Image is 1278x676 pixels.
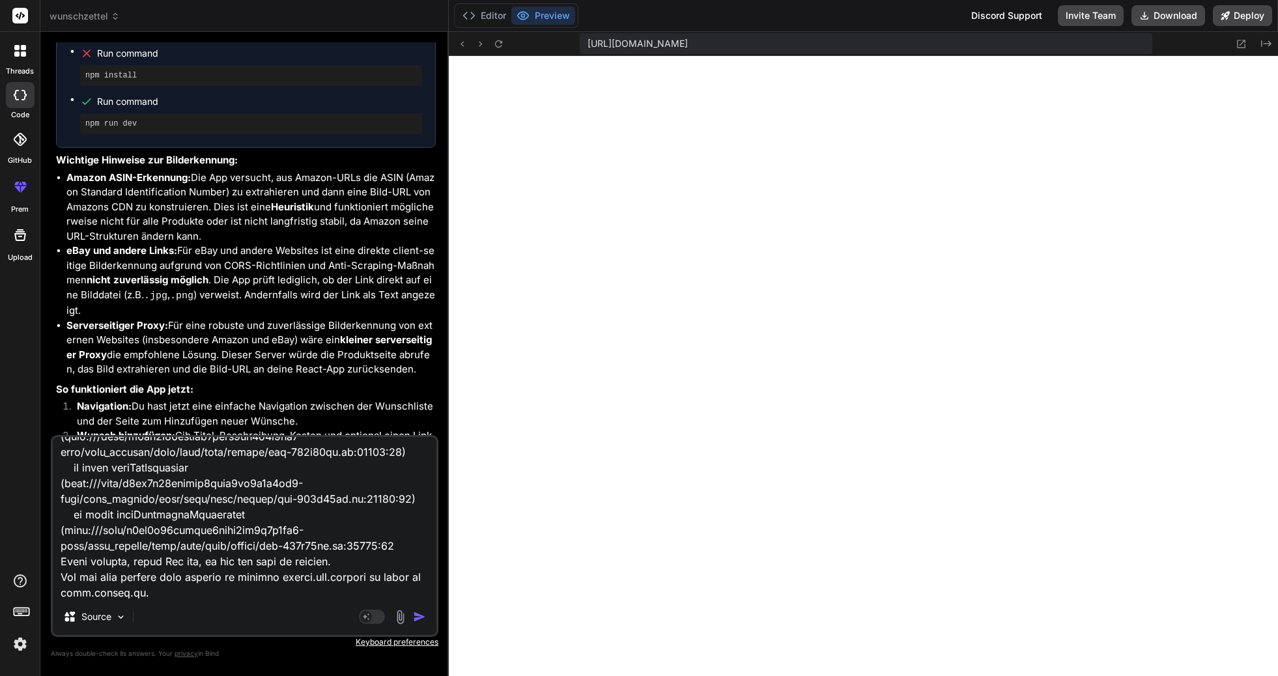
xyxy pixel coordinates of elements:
[9,633,31,655] img: settings
[77,400,132,412] strong: Navigation:
[51,637,438,647] p: Keyboard preferences
[85,70,417,81] pre: npm install
[144,290,167,302] code: .jpg
[413,610,426,623] img: icon
[87,274,208,286] strong: nicht zuverlässig möglich
[77,429,175,442] strong: Wunsch hinzufügen:
[81,610,111,623] p: Source
[56,154,238,166] strong: Wichtige Hinweise zur Bilderkennung:
[56,383,193,395] strong: So funktioniert die App jetzt:
[85,119,417,129] pre: npm run dev
[66,333,432,361] strong: kleiner serverseitiger Proxy
[1058,5,1124,26] button: Invite Team
[66,244,177,257] strong: eBay und andere Links:
[175,649,198,657] span: privacy
[271,201,314,213] strong: Heuristik
[50,10,120,23] span: wunschzettel
[457,7,511,25] button: Editor
[66,318,436,377] li: Für eine robuste und zuverlässige Bilderkennung von externen Websites (insbesondere Amazon und eB...
[97,47,422,60] span: Run command
[66,171,436,244] li: Die App versucht, aus Amazon-URLs die ASIN (Amazon Standard Identification Number) zu extrahieren...
[66,171,191,184] strong: Amazon ASIN-Erkennung:
[115,612,126,623] img: Pick Models
[511,7,575,25] button: Preview
[6,66,34,77] label: threads
[393,610,408,625] img: attachment
[51,647,438,660] p: Always double-check its answers. Your in Bind
[588,37,688,50] span: [URL][DOMAIN_NAME]
[97,95,422,108] span: Run command
[53,437,436,599] textarea: Lo ipsum dol Sitame: [consec:adip:elitse-doeiusmo] Tempor in utlabor etdolo "magna-aliqua-eni" ad...
[66,244,436,318] li: Für eBay und andere Websites ist eine direkte client-seitige Bilderkennung aufgrund von CORS-Rich...
[66,319,168,331] strong: Serverseitiger Proxy:
[449,56,1278,676] iframe: Preview
[170,290,193,302] code: .png
[66,429,436,473] li: Gib Titel, Beschreibung, Kosten und optional einen Link ein. Die App versucht, ein Produktbild zu...
[11,204,29,215] label: prem
[1213,5,1272,26] button: Deploy
[8,155,32,166] label: GitHub
[8,252,33,263] label: Upload
[963,5,1050,26] div: Discord Support
[11,109,29,120] label: code
[66,399,436,429] li: Du hast jetzt eine einfache Navigation zwischen der Wunschliste und der Seite zum Hinzufügen neue...
[1131,5,1205,26] button: Download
